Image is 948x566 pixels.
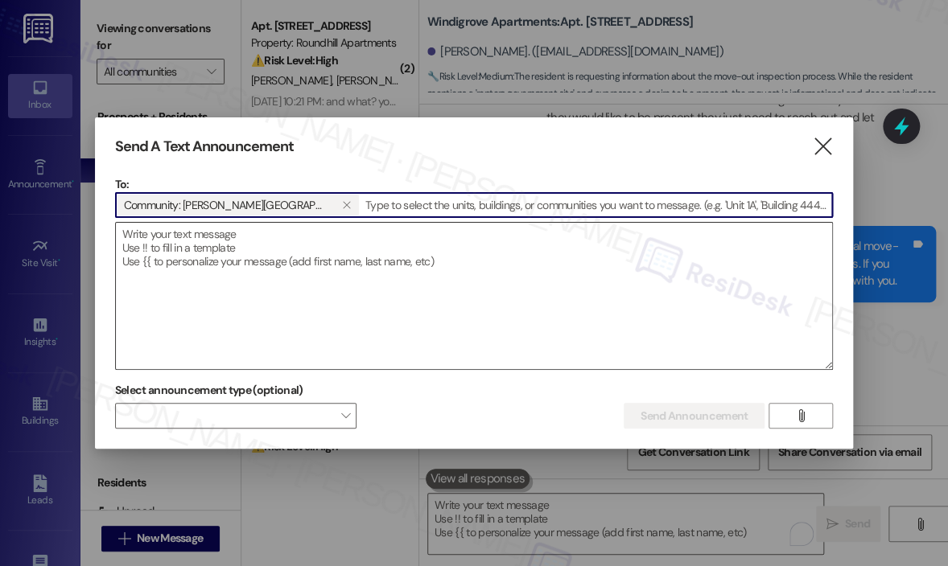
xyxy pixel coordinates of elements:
[115,137,294,156] h3: Send A Text Announcement
[812,138,834,155] i: 
[115,176,833,192] p: To:
[641,408,748,424] span: Send Announcement
[361,193,832,217] input: Type to select the units, buildings, or communities you want to message. (e.g. 'Unit 1A', 'Buildi...
[795,409,807,422] i: 
[342,199,351,211] i: 
[115,378,303,403] label: Select announcement type (optional)
[124,195,328,215] span: Community: Preston Lake Apartments
[335,195,359,215] button: Community: Preston Lake Apartments
[624,403,765,429] button: Send Announcement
